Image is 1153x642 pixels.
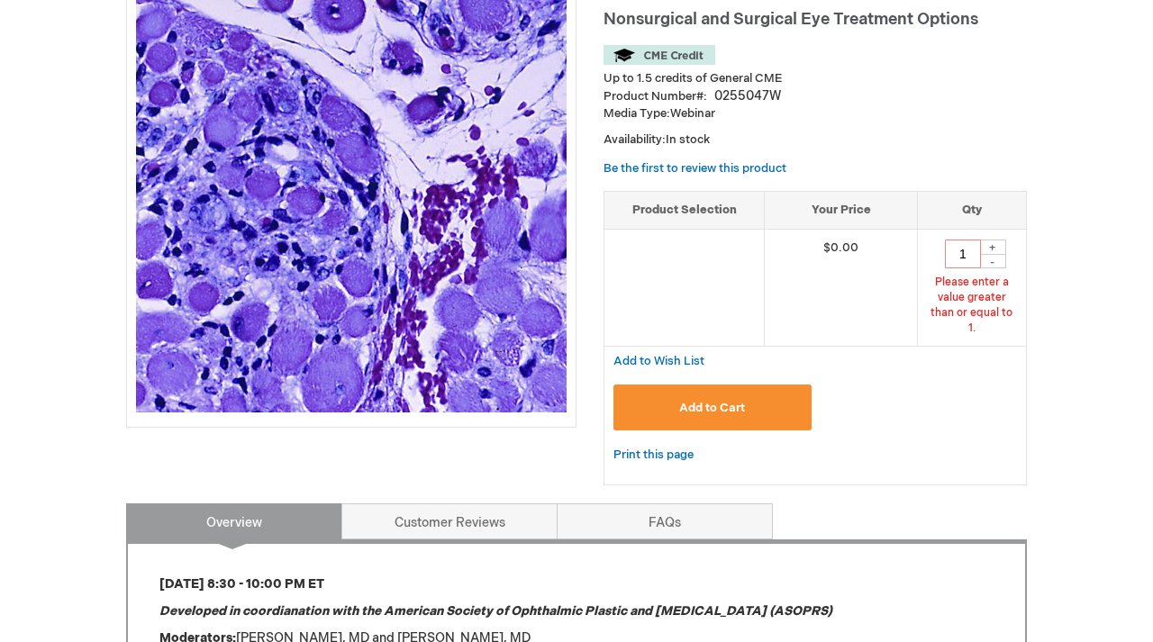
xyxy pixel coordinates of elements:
button: Add to Cart [613,384,812,430]
div: Please enter a value greater than or equal to 1. [927,275,1017,337]
p: Availability: [604,131,1027,149]
th: Qty [917,192,1026,230]
th: Product Selection [604,192,765,230]
a: Overview [126,503,342,539]
a: FAQs [557,503,773,539]
em: Developed in coordianation with the American Society of Ophthalmic Plastic and [MEDICAL_DATA] (AS... [159,603,832,619]
a: Be the first to review this product [604,161,786,176]
a: Print this page [613,444,694,466]
div: + [979,240,1006,255]
img: CME Credit [604,45,715,65]
span: Add to Cart [679,401,745,415]
td: $0.00 [765,229,918,347]
a: Add to Wish List [613,353,704,368]
div: - [979,254,1006,268]
input: Qty [945,240,981,268]
strong: Media Type: [604,106,670,121]
p: Webinar [604,105,1027,122]
div: 0255047W [714,87,781,105]
strong: [DATE] 8:30 - 10:00 PM ET [159,576,324,592]
strong: Product Number [604,89,707,104]
span: Add to Wish List [613,354,704,368]
li: Up to 1.5 credits of General CME [604,70,1027,87]
span: In stock [666,132,710,147]
a: Customer Reviews [341,503,558,539]
th: Your Price [765,192,918,230]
